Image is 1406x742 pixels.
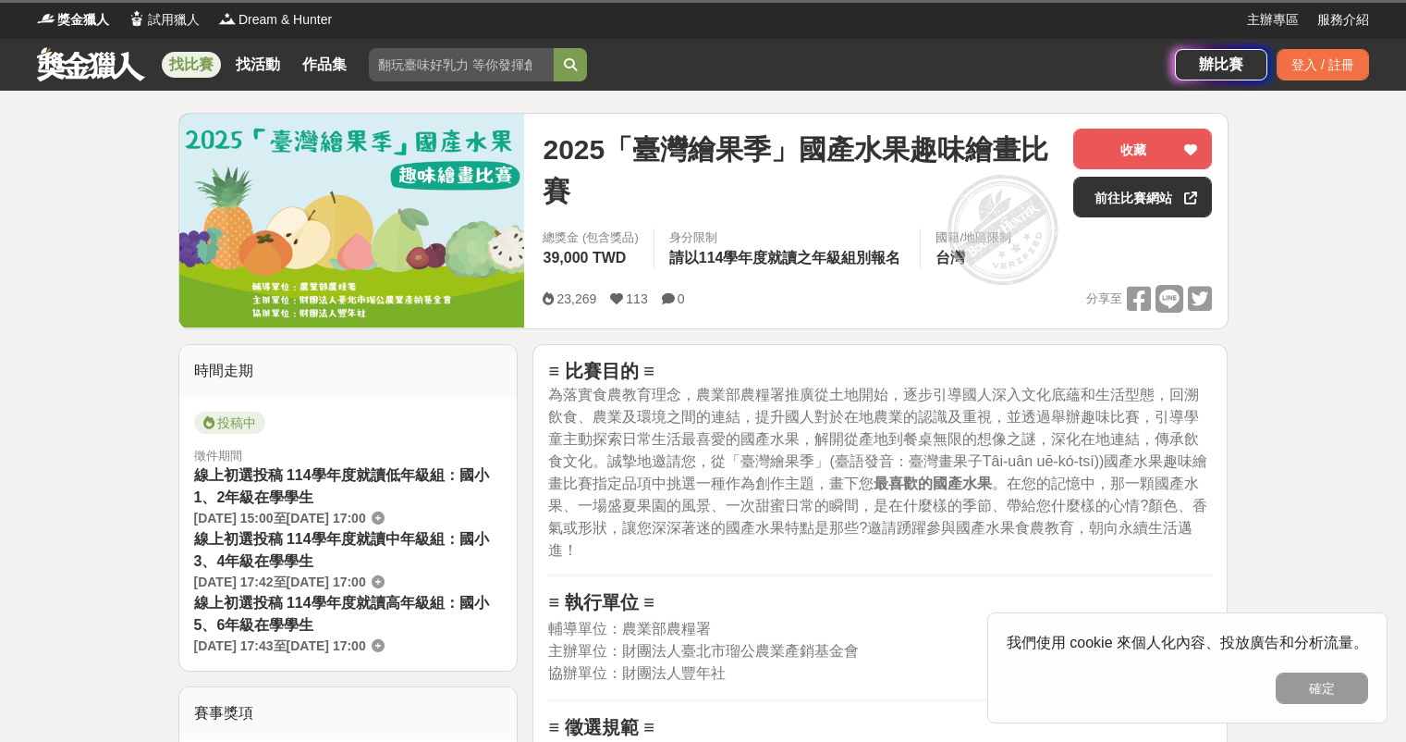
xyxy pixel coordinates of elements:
[548,592,654,612] strong: ≡ 執行單位 ≡
[1073,177,1212,217] a: 前往比賽網站
[1247,10,1299,30] a: 主辦專區
[287,575,366,589] span: [DATE] 17:00
[287,511,366,526] span: [DATE] 17:00
[669,229,906,247] div: 身分限制
[194,511,274,526] span: [DATE] 15:00
[179,345,518,397] div: 時間走期
[626,291,647,306] span: 113
[194,467,489,505] span: 線上初選投稿 114學年度就讀低年級組：國小1、2年級在學學生
[194,449,242,463] span: 徵件期間
[218,10,332,30] a: LogoDream & Hunter
[194,638,274,653] span: [DATE] 17:43
[57,10,109,30] span: 獎金獵人
[287,638,366,653] span: [DATE] 17:00
[238,10,332,30] span: Dream & Hunter
[548,387,1207,558] span: 為落實食農教育理念，農業部農糧署推廣從土地開始，逐步引導國人深入文化底蘊和生活型態，回溯飲食、農業及環境之間的連結，提升國人對於在地農業的認識及重視，並透過舉辦趣味比賽，引導學童主動探索日常生活...
[179,687,518,739] div: 賽事獎項
[548,361,654,381] strong: ≡ 比賽目的 ≡
[128,10,200,30] a: Logo試用獵人
[37,10,109,30] a: Logo獎金獵人
[194,595,489,633] span: 線上初選投稿 114學年度就讀高年級組：國小5、6年級在學學生
[1175,49,1267,80] a: 辦比賽
[179,114,525,328] img: Cover Image
[678,291,685,306] span: 0
[935,229,1011,247] div: 國籍/地區限制
[274,511,287,526] span: 至
[194,575,274,589] span: [DATE] 17:42
[37,9,55,28] img: Logo
[1277,49,1369,80] div: 登入 / 註冊
[548,717,654,737] strong: ≡ 徵選規範 ≡
[543,250,626,266] span: 39,000 TWD
[543,229,638,247] span: 總獎金 (包含獎品)
[669,250,901,266] span: 請以114學年度就讀之年級組別報名
[274,638,287,653] span: 至
[274,575,287,589] span: 至
[1007,635,1368,650] span: 我們使用 cookie 來個人化內容、投放廣告和分析流量。
[543,129,1058,212] span: 2025「臺灣繪果季」國產水果趣味繪畫比賽
[1317,10,1369,30] a: 服務介紹
[1073,129,1212,169] button: 收藏
[1086,285,1122,313] span: 分享至
[1276,673,1368,704] button: 確定
[295,52,354,78] a: 作品集
[874,476,992,491] strong: 最喜歡的國產水果
[548,643,859,659] span: 主辦單位：財團法人臺北市瑠公農業產銷基金會
[218,9,237,28] img: Logo
[162,52,221,78] a: 找比賽
[194,531,489,569] span: 線上初選投稿 114學年度就讀中年級組：國小3、4年級在學學生
[935,250,965,266] span: 台灣
[556,291,596,306] span: 23,269
[548,621,711,637] span: 輔導單位：農業部農糧署
[128,9,146,28] img: Logo
[228,52,287,78] a: 找活動
[194,412,265,434] span: 投稿中
[369,48,554,81] input: 翻玩臺味好乳力 等你發揮創意！
[548,665,726,681] span: 協辦單位：財團法人豐年社
[148,10,200,30] span: 試用獵人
